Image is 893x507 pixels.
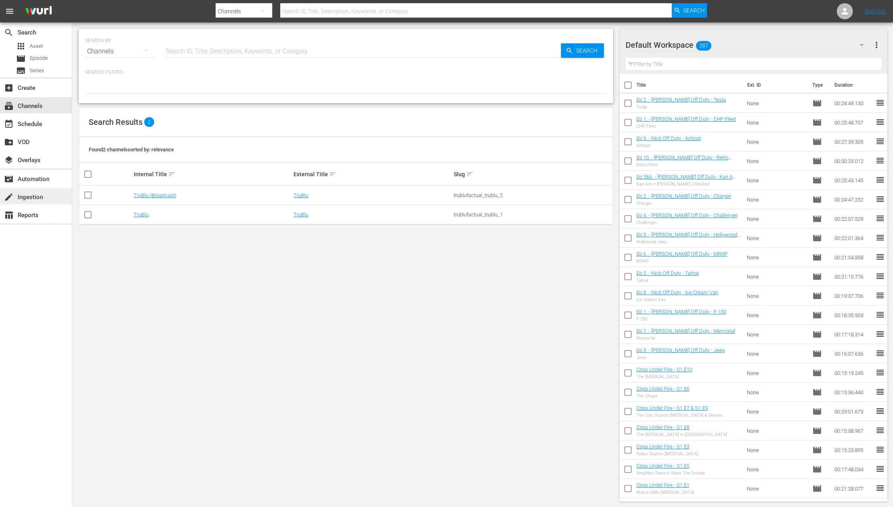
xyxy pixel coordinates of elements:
div: Memorial [636,336,735,341]
td: None [744,305,809,325]
a: Ep 6. - [PERSON_NAME] Off Duty - MRAP [636,251,728,257]
td: 00:21:28.077 [831,479,875,498]
a: Cops Under Fire - S1 E10 [636,367,692,373]
span: Episode [812,310,822,320]
a: Ep 1. - [PERSON_NAME] Off Duty - CHP Fleet [636,116,736,122]
span: Episode [812,195,822,204]
a: Cops Under Fire - S1 E6 [636,386,689,392]
span: Episode [812,233,822,243]
td: 00:22:07.529 [831,209,875,228]
td: None [744,402,809,421]
div: Jeep [636,355,725,360]
span: more_vert [872,40,881,50]
span: Episode [30,54,48,62]
span: reorder [875,98,885,108]
td: None [744,440,809,460]
span: reorder [875,464,885,474]
div: Neighbor Doesn't Want The Smoke [636,470,705,476]
span: reorder [875,387,885,397]
span: sort [329,171,336,178]
td: 00:25:48.757 [831,113,875,132]
span: Episode [812,156,822,166]
span: reorder [875,271,885,281]
span: Episode [812,118,822,127]
span: reorder [875,136,885,146]
a: TruBlu [294,212,308,218]
a: Ep 4. - [PERSON_NAME] Off Duty - Challenger [636,212,738,218]
span: reorder [875,291,885,300]
span: Search [683,3,705,18]
span: Episode [16,54,26,63]
div: Hollywood Jeep [636,239,740,244]
td: None [744,460,809,479]
button: Search [672,3,707,18]
span: reorder [875,252,885,262]
span: Episode [812,407,822,416]
div: Airboat [636,143,701,148]
td: 00:15:36.440 [831,383,875,402]
span: reorder [875,214,885,223]
a: TruBlu (Broadcast) [134,192,176,198]
span: Search [573,43,604,58]
a: TruBlu [294,192,308,198]
span: Episode [812,98,822,108]
span: reorder [875,233,885,242]
span: Episode [812,387,822,397]
div: Police Station [MEDICAL_DATA] [636,451,698,456]
span: Episode [812,349,822,358]
td: 00:19:37.706 [831,286,875,305]
a: Cops Under Fire - S1 E3 [636,444,689,450]
span: reorder [875,117,885,127]
a: Ep 3. - [PERSON_NAME] Off Duty - Hollywood Jeep [636,232,740,244]
td: None [744,363,809,383]
div: trublufactual_trublu_1 [454,212,612,218]
div: Default Workspace [626,34,871,56]
div: Slug [454,169,612,179]
td: 00:18:35.903 [831,305,875,325]
td: 00:16:07.636 [831,344,875,363]
div: CHP Fleet [636,124,736,129]
th: Ext. ID [742,74,807,96]
td: None [744,325,809,344]
a: Ep 7. - [PERSON_NAME] Off Duty - Memorial [636,328,735,334]
span: Channels [4,101,14,111]
div: The [MEDICAL_DATA] [636,374,692,379]
th: Duration [830,74,878,96]
span: Series [16,66,26,75]
span: Episode [812,175,822,185]
td: None [744,228,809,248]
td: None [744,132,809,151]
div: Channels [85,40,156,63]
span: Episode [812,291,822,301]
div: Tesla [636,104,726,110]
th: Type [807,74,830,96]
a: Cops Under Fire - S1 E8 [636,424,689,430]
a: Ep 2. - [PERSON_NAME] Off Duty - Tesla [636,97,726,103]
span: reorder [875,194,885,204]
span: reorder [875,483,885,493]
td: 00:17:48.034 [831,460,875,479]
td: 00:21:15.776 [831,267,875,286]
a: TruBlu [134,212,149,218]
div: The [MEDICAL_DATA] in [GEOGRAPHIC_DATA] [636,432,727,437]
td: 00:15:23.895 [831,440,875,460]
div: Ice Cream Van [636,297,718,302]
td: None [744,190,809,209]
a: Ep 9. - Nick Off Duty - Airboat [636,135,701,141]
span: reorder [875,329,885,339]
div: Tahoe [636,278,699,283]
span: Automation [4,174,14,184]
button: Search [561,43,604,58]
span: Episode [812,214,822,224]
td: None [744,421,809,440]
span: Episode [812,272,822,281]
th: Title [636,74,743,96]
div: Charger [636,201,731,206]
td: 00:15:19.245 [831,363,875,383]
span: Episode [812,445,822,455]
a: Ep 2. - [PERSON_NAME] Off Duty - Charger [636,193,731,199]
span: Found 2 channels sorted by: relevance [89,147,174,153]
a: Ep 5&6. - [PERSON_NAME] Off Duty - Kan Am + [PERSON_NAME] Unlocked [636,174,738,186]
td: None [744,248,809,267]
td: 00:27:39.305 [831,132,875,151]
